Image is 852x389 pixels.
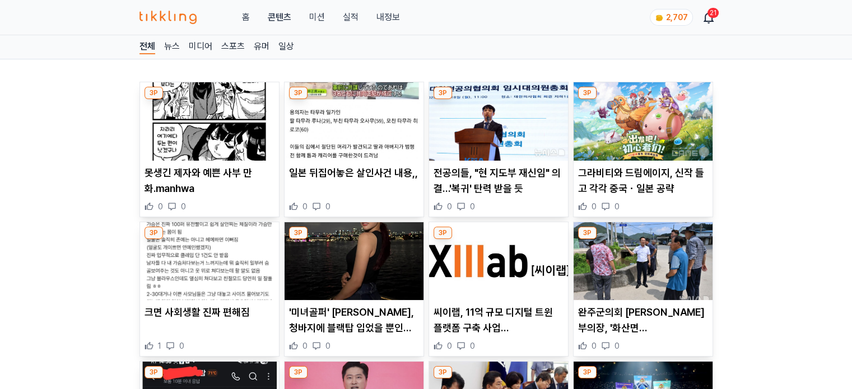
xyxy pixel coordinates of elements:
div: 3P [578,87,597,99]
div: 3P '미녀골퍼' 유현주, 청바지에 블랙탑 입었을 뿐인데…여름밤 요트 여신 '미녀골퍼' [PERSON_NAME], 청바지에 블랙탑 입었을 뿐인데…여름밤 요트 여신 0 0 [284,222,424,357]
span: 0 [614,340,620,351]
a: 전체 [139,40,155,54]
a: 콘텐츠 [267,11,291,24]
button: 미션 [309,11,324,24]
span: 1 [158,340,161,351]
img: 완주군의회 김재천 부의장, '화산면 용수로 현안' 해결 노력 [574,222,713,301]
div: 3P [145,366,163,378]
div: 3P 전공의들, "현 지도부 재신임" 의결…'복귀' 탄력 받을 듯 전공의들, "현 지도부 재신임" 의결…'복귀' 탄력 받을 듯 0 0 [429,82,569,217]
p: 못생긴 제자와 예쁜 사부 만화.manhwa [145,165,274,196]
span: 0 [592,201,597,212]
span: 0 [325,340,330,351]
p: 완주군의회 [PERSON_NAME] 부의장, '화산면 [GEOGRAPHIC_DATA]' 해결 노력 [578,304,708,336]
div: 3P 씨이랩, 11억 규모 디지털 트윈 플랫폼 구축 사업 수주 씨이랩, 11억 규모 디지털 트윈 플랫폼 구축 사업 [GEOGRAPHIC_DATA] 0 0 [429,222,569,357]
img: 씨이랩, 11억 규모 디지털 트윈 플랫폼 구축 사업 수주 [429,222,568,301]
span: 0 [179,340,184,351]
p: 일본 뒤집어놓은 살인사건 내용,, [289,165,419,181]
span: 0 [614,201,620,212]
img: 일본 뒤집어놓은 살인사건 내용,, [285,82,423,161]
img: 그라비티와 드림에이지, 신작 들고 각각 중국ㆍ일본 공략 [574,82,713,161]
div: 3P 일본 뒤집어놓은 살인사건 내용,, 일본 뒤집어놓은 살인사건 내용,, 0 0 [284,82,424,217]
div: 21 [707,8,719,18]
div: 3P [434,366,452,378]
img: 티끌링 [139,11,197,24]
span: 0 [447,201,452,212]
div: 3P [145,227,163,239]
a: 21 [704,11,713,24]
a: 내정보 [376,11,399,24]
span: 0 [325,201,330,212]
a: 실적 [342,11,358,24]
p: 씨이랩, 11억 규모 디지털 트윈 플랫폼 구축 사업 [GEOGRAPHIC_DATA] [434,304,564,336]
span: 2,707 [666,13,688,22]
div: 3P [289,87,308,99]
div: 3P [434,87,452,99]
img: 크면 사회생활 진짜 편해짐 [140,222,279,301]
span: 0 [447,340,452,351]
img: coin [655,13,664,22]
a: 미디어 [189,40,212,54]
div: 3P [578,366,597,378]
a: 유머 [254,40,269,54]
div: 3P 못생긴 제자와 예쁜 사부 만화.manhwa 못생긴 제자와 예쁜 사부 만화.manhwa 0 0 [139,82,280,217]
a: 홈 [241,11,249,24]
a: coin 2,707 [650,9,691,26]
p: 전공의들, "현 지도부 재신임" 의결…'복귀' 탄력 받을 듯 [434,165,564,196]
a: 스포츠 [221,40,245,54]
span: 0 [181,201,186,212]
p: 그라비티와 드림에이지, 신작 들고 각각 중국ㆍ일본 공략 [578,165,708,196]
div: 3P 크면 사회생활 진짜 편해짐 크면 사회생활 진짜 편해짐 1 0 [139,222,280,357]
span: 0 [470,340,475,351]
span: 0 [470,201,475,212]
div: 3P 그라비티와 드림에이지, 신작 들고 각각 중국ㆍ일본 공략 그라비티와 드림에이지, 신작 들고 각각 중국ㆍ일본 공략 0 0 [573,82,713,217]
span: 0 [302,340,308,351]
div: 3P 완주군의회 김재천 부의장, '화산면 용수로 현안' 해결 노력 완주군의회 [PERSON_NAME] 부의장, '화산면 [GEOGRAPHIC_DATA]' 해결 노력 0 0 [573,222,713,357]
img: 전공의들, "현 지도부 재신임" 의결…'복귀' 탄력 받을 듯 [429,82,568,161]
div: 3P [289,227,308,239]
div: 3P [578,227,597,239]
p: '미녀골퍼' [PERSON_NAME], 청바지에 블랙탑 입었을 뿐인데…여름밤 요트 여신 [289,304,419,336]
span: 0 [592,340,597,351]
span: 0 [302,201,308,212]
div: 3P [434,227,452,239]
div: 3P [145,87,163,99]
a: 뉴스 [164,40,180,54]
div: 3P [289,366,308,378]
p: 크면 사회생활 진짜 편해짐 [145,304,274,320]
a: 일상 [278,40,294,54]
span: 0 [158,201,163,212]
img: 못생긴 제자와 예쁜 사부 만화.manhwa [140,82,279,161]
img: '미녀골퍼' 유현주, 청바지에 블랙탑 입었을 뿐인데…여름밤 요트 여신 [285,222,423,301]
